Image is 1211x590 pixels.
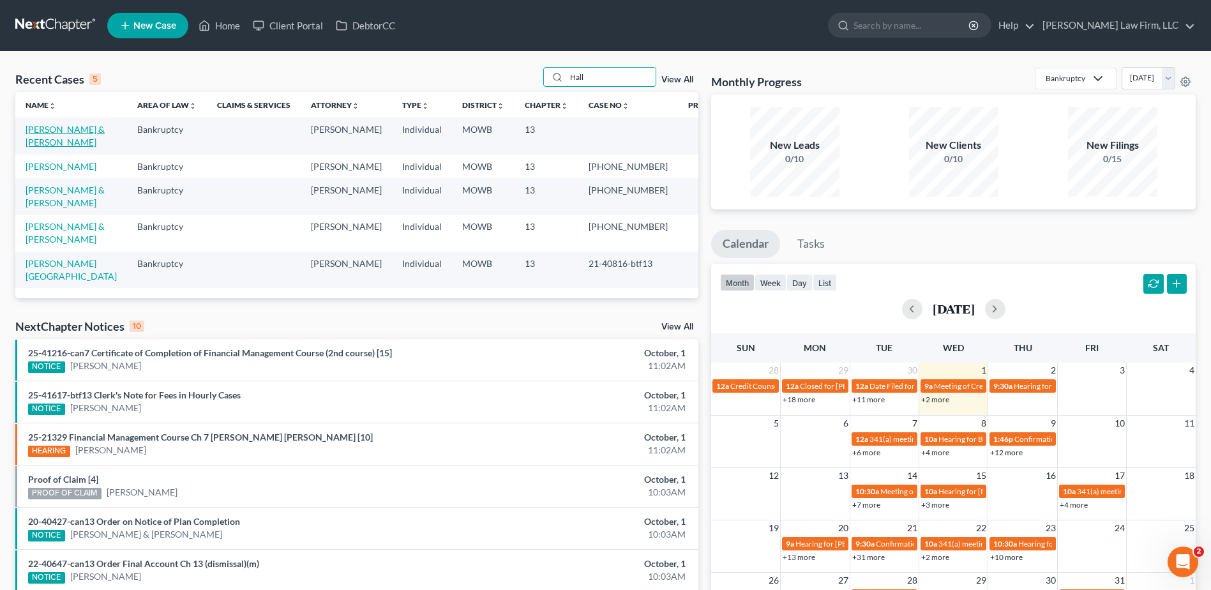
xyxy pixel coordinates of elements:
a: [PERSON_NAME] & [PERSON_NAME] [26,185,105,208]
span: 341(a) meeting for [PERSON_NAME] [869,434,993,444]
td: [PERSON_NAME] [301,215,392,252]
span: 3 [1118,363,1126,378]
div: October, 1 [475,473,686,486]
td: Bankruptcy [127,178,207,215]
span: 9:30a [855,539,875,548]
span: 23 [1044,520,1057,536]
a: View All [661,75,693,84]
a: Help [992,14,1035,37]
i: unfold_more [622,102,629,110]
span: Confirmation hearing for Apple Central KC [1014,434,1157,444]
span: 341(a) meeting for Bar K Holdings, LLC [1077,487,1206,496]
span: 14 [906,468,919,483]
span: 9a [924,381,933,391]
i: unfold_more [560,102,568,110]
a: [PERSON_NAME] [70,570,141,583]
a: [PERSON_NAME] [107,486,177,499]
span: Credit Counseling for [PERSON_NAME] [730,381,863,391]
span: 1:46p [993,434,1013,444]
td: 13 [515,117,578,154]
a: +31 more [852,552,885,562]
a: Attorneyunfold_more [311,100,359,110]
i: unfold_more [49,102,56,110]
span: 9a [786,539,794,548]
span: 10:30a [855,487,879,496]
div: October, 1 [475,389,686,402]
a: [PERSON_NAME] [70,402,141,414]
a: Prefixunfold_more [688,100,723,110]
span: 9:30a [993,381,1012,391]
a: [PERSON_NAME][GEOGRAPHIC_DATA] [26,258,117,282]
i: unfold_more [189,102,197,110]
span: 12a [855,381,868,391]
span: Meeting of Creditors for [PERSON_NAME] [880,487,1022,496]
td: 21-40816-btf13 [578,252,678,288]
span: 6 [842,416,850,431]
a: 20-40427-can13 Order on Notice of Plan Completion [28,516,240,527]
a: [PERSON_NAME] Law Firm, LLC [1036,14,1195,37]
a: +6 more [852,448,880,457]
td: Individual [392,178,452,215]
a: [PERSON_NAME] [26,161,96,172]
span: Hearing for [PERSON_NAME] [938,487,1038,496]
div: 11:02AM [475,444,686,457]
div: Recent Cases [15,72,101,87]
span: 10 [1113,416,1126,431]
i: unfold_more [421,102,429,110]
a: +10 more [990,552,1023,562]
div: Bankruptcy [1046,73,1085,84]
a: +13 more [783,552,815,562]
span: Fri [1085,342,1099,353]
div: PROOF OF CLAIM [28,488,102,499]
th: Claims & Services [207,92,301,117]
td: [PHONE_NUMBER] [578,155,678,178]
td: 13 [515,155,578,178]
a: Home [192,14,246,37]
td: Bankruptcy [127,117,207,154]
span: 9 [1049,416,1057,431]
div: 0/10 [909,153,998,165]
a: Calendar [711,230,780,258]
td: Bankruptcy [127,155,207,178]
td: Individual [392,117,452,154]
a: Tasks [786,230,836,258]
a: +3 more [921,500,949,510]
a: Typeunfold_more [402,100,429,110]
span: 28 [906,573,919,588]
span: 4 [1188,363,1196,378]
span: 26 [767,573,780,588]
span: 30 [1044,573,1057,588]
div: New Filings [1068,138,1157,153]
span: Hearing for 1 Big Red, LLC [1018,539,1105,548]
span: 24 [1113,520,1126,536]
input: Search by name... [854,13,970,37]
h2: [DATE] [933,302,975,315]
a: Case Nounfold_more [589,100,629,110]
div: NOTICE [28,530,65,541]
div: 11:02AM [475,359,686,372]
td: 13 [515,252,578,288]
div: 10 [130,321,144,332]
span: 20 [837,520,850,536]
a: View All [661,322,693,331]
span: Sun [737,342,755,353]
div: 0/15 [1068,153,1157,165]
td: MOWB [452,215,515,252]
i: unfold_more [497,102,504,110]
a: DebtorCC [329,14,402,37]
span: Hearing for [PERSON_NAME] [795,539,895,548]
iframe: Intercom live chat [1168,547,1198,577]
td: [PERSON_NAME] [301,252,392,288]
button: month [720,274,755,291]
span: 10a [924,539,937,548]
a: 25-41617-btf13 Clerk's Note for Fees in Hourly Cases [28,390,241,400]
div: 10:03AM [475,486,686,499]
div: October, 1 [475,515,686,528]
span: 10a [1063,487,1076,496]
span: 29 [975,573,988,588]
div: 10:03AM [475,528,686,541]
i: unfold_more [352,102,359,110]
span: 29 [837,363,850,378]
div: 11:02AM [475,402,686,414]
div: NOTICE [28,572,65,584]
